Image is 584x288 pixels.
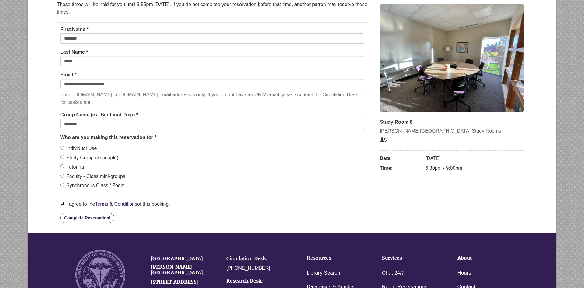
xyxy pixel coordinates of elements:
label: Email * [60,71,76,79]
input: Individual Use [60,146,64,150]
input: Synchronous Class / Zoom [60,183,64,187]
a: Chat 24/7 [382,269,405,278]
label: First Name * [60,26,89,34]
dd: [DATE] [426,154,524,163]
h4: Research Desk: [226,278,293,284]
label: Synchronous Class / Zoom [60,182,125,190]
a: Hours [457,269,471,278]
dd: 6:30pm - 9:00pm [426,163,524,173]
h4: [PERSON_NAME][GEOGRAPHIC_DATA] [151,265,217,275]
input: Study Group (2+people) [60,155,64,159]
dt: Time: [380,163,422,173]
div: Study Room 6 [380,118,524,126]
label: I agree to the of this booking. [60,200,170,208]
a: Library Search [307,269,340,278]
input: Tutoring [60,164,64,168]
label: Study Group (2+people) [60,154,118,162]
p: These times will be held for you until 3:55pm [DATE]. If you do not complete your reservation bef... [57,1,367,16]
label: Faculty - Class mini-groups [60,172,125,180]
a: [GEOGRAPHIC_DATA] [151,255,203,261]
a: Terms & Conditions [95,201,137,207]
button: Complete Reservation! [60,213,114,223]
input: Faculty - Class mini-groups [60,174,64,178]
label: Last Name * [60,48,88,56]
img: Study Room 6 [380,4,524,112]
a: [PHONE_NUMBER] [226,265,270,271]
div: [PERSON_NAME][GEOGRAPHIC_DATA] Study Rooms [380,127,524,135]
dt: Date: [380,154,422,163]
label: Tutoring [60,163,84,171]
h4: Services [382,255,439,261]
input: I agree to theTerms & Conditionsof this booking. [60,201,64,205]
legend: Who are you making this reservation for * [60,133,364,141]
h4: About [457,255,514,261]
label: Group Name (ex. Bio Final Prep) * [60,111,138,119]
h4: Circulation Desk: [226,256,293,261]
p: Enter [DOMAIN_NAME] or [DOMAIN_NAME] email addresses only. If you do not have an UNW email, pleas... [60,91,364,106]
label: Individual Use [60,144,97,152]
span: The capacity of this space [380,137,387,143]
h4: Resources [307,255,363,261]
